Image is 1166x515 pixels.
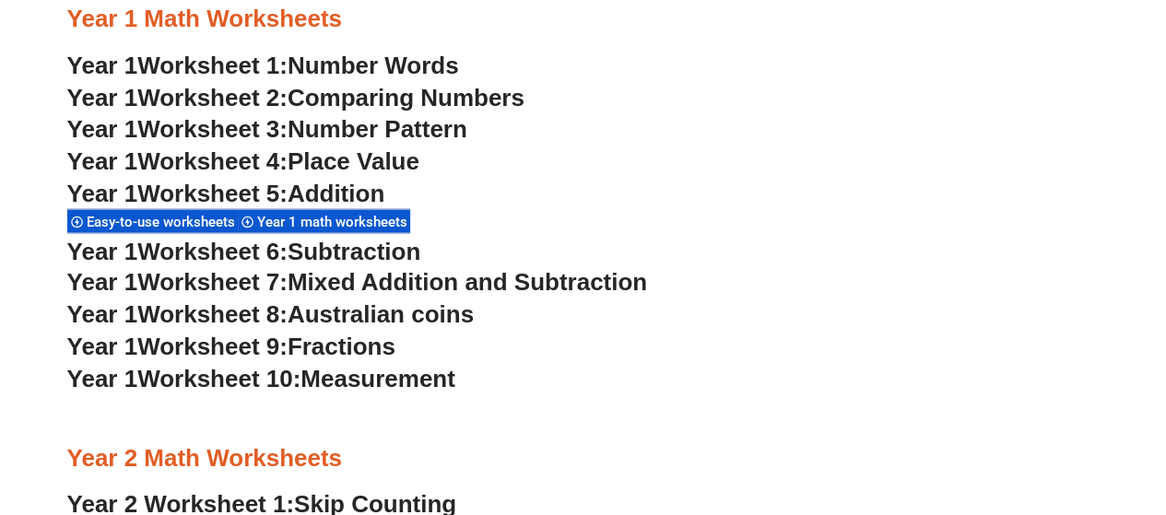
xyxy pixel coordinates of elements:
span: Worksheet 3: [137,115,288,143]
span: Worksheet 2: [137,84,288,111]
span: Easy-to-use worksheets [87,214,241,230]
span: Year 1 math worksheets [257,214,413,230]
h3: Year 2 Math Worksheets [67,443,1100,474]
a: Year 1Worksheet 3:Number Pattern [67,115,467,143]
a: Year 1Worksheet 8:Australian coins [67,300,474,328]
span: Number Pattern [288,115,467,143]
div: Easy-to-use worksheets [67,209,238,234]
span: Worksheet 5: [137,180,288,207]
span: Worksheet 4: [137,147,288,175]
span: Worksheet 8: [137,300,288,328]
span: Number Words [288,52,459,79]
span: Worksheet 10: [137,365,300,392]
a: Year 1Worksheet 6:Subtraction [67,238,421,265]
div: Year 1 math worksheets [238,209,410,234]
a: Year 1Worksheet 9:Fractions [67,333,395,360]
span: Place Value [288,147,419,175]
span: Worksheet 6: [137,238,288,265]
a: Year 1Worksheet 5:Addition [67,180,385,207]
span: Worksheet 1: [137,52,288,79]
span: Worksheet 9: [137,333,288,360]
a: Year 1Worksheet 10:Measurement [67,365,455,392]
iframe: Chat Widget [859,307,1166,515]
a: Year 1Worksheet 2:Comparing Numbers [67,84,524,111]
span: Subtraction [288,238,420,265]
span: Comparing Numbers [288,84,524,111]
span: Worksheet 7: [137,268,288,296]
a: Year 1Worksheet 4:Place Value [67,147,419,175]
span: Measurement [300,365,455,392]
h3: Year 1 Math Worksheets [67,4,1100,35]
span: Mixed Addition and Subtraction [288,268,647,296]
span: Addition [288,180,384,207]
span: Fractions [288,333,395,360]
a: Year 1Worksheet 1:Number Words [67,52,459,79]
a: Year 1Worksheet 7:Mixed Addition and Subtraction [67,268,648,296]
span: Australian coins [288,300,474,328]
